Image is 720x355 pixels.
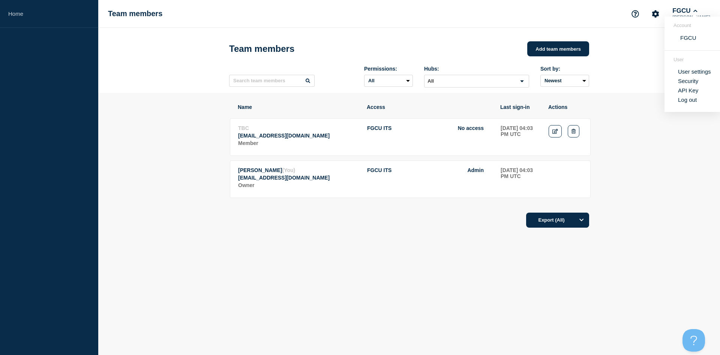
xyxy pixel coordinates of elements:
li: Access to Hub FGCU ITS with role Admin [367,167,484,173]
button: FGCU [678,34,699,41]
td: Actions [548,167,583,190]
a: API Key [678,87,698,94]
li: Access to Hub FGCU ITS with role No access [367,125,484,131]
span: (You) [282,167,295,173]
input: Search for option [425,77,516,86]
p: Email: eflechsig@fgcu.edu [238,175,359,181]
h1: Team members [108,9,162,18]
button: Options [574,213,589,228]
span: TBC [238,125,249,131]
iframe: Help Scout Beacon - Open [682,329,705,352]
p: Name: Evan Flechsig [238,167,359,173]
button: Add team members [527,41,589,56]
button: FGCU [671,7,699,15]
button: Export (All) [526,213,589,228]
td: Last sign-in: 2025-08-14 04:03 PM UTC [500,125,541,148]
th: Access [366,104,492,110]
span: FGCU ITS [367,167,391,173]
span: No access [458,125,484,131]
a: Edit [549,125,562,137]
p: Role: Member [238,140,359,146]
div: Permissions: [364,66,413,72]
header: User [673,57,711,62]
p: [PERSON_NAME] [671,15,712,20]
span: FGCU ITS [367,125,391,131]
button: Account settings [648,6,663,22]
span: [PERSON_NAME] [238,167,282,173]
th: Actions [548,104,582,110]
div: Search for option [424,75,529,88]
button: Delete [568,125,579,137]
div: Sort by: [540,66,589,72]
input: Search team members [229,75,315,87]
th: Name [237,104,359,110]
a: User settings [678,68,711,75]
td: Last sign-in: 2025-08-14 04:03 PM UTC [500,167,541,190]
span: Admin [467,167,484,173]
select: Permissions: [364,75,413,87]
td: Actions: Edit Delete [548,125,583,148]
button: Support [627,6,643,22]
p: Email: hgarcia@fgcu.edu [238,133,359,139]
p: Role: Owner [238,182,359,188]
header: Account [673,23,711,28]
p: Name: TBC [238,125,359,131]
h1: Team members [229,44,294,54]
select: Sort by [540,75,589,87]
a: Security [678,78,698,84]
div: Hubs: [424,66,529,72]
button: Log out [678,97,697,103]
th: Last sign-in [500,104,540,110]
